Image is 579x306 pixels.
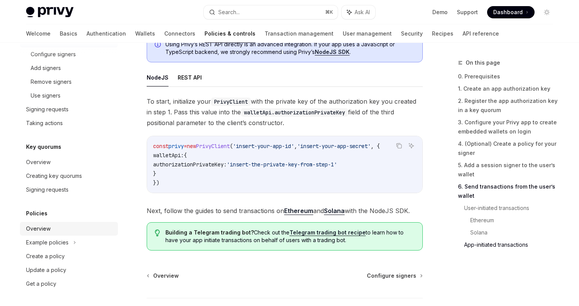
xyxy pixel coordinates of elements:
span: ⌘ K [325,9,333,15]
span: Overview [153,272,179,280]
div: Overview [26,224,51,233]
svg: Tip [155,229,160,236]
a: Connectors [164,24,195,43]
span: Dashboard [493,8,523,16]
div: Example policies [26,238,69,247]
code: walletApi.authorizationPrivateKey [241,108,348,117]
a: Policies & controls [204,24,255,43]
a: NodeJS SDK [315,49,350,55]
button: Search...⌘K [204,5,338,19]
a: Remove signers [20,75,118,89]
a: Update a policy [20,263,118,277]
a: 4. (Optional) Create a policy for your signer [458,138,559,159]
div: Signing requests [26,185,69,194]
button: Ask AI [342,5,375,19]
span: { [184,152,187,159]
a: App-initiated transactions [464,239,559,251]
img: light logo [26,7,74,18]
div: Search... [218,8,240,17]
span: }) [153,179,159,186]
a: Solana [470,226,559,239]
a: Add signers [20,61,118,75]
a: Creating key quorums [20,169,118,183]
div: Creating key quorums [26,171,82,181]
h5: Key quorums [26,142,61,151]
a: Solana [324,207,345,215]
span: new [187,143,196,150]
svg: Info [155,41,162,49]
button: Ask AI [406,141,416,151]
span: Next, follow the guides to send transactions on and with the NodeJS SDK. [147,205,423,216]
div: Overview [26,158,51,167]
div: Update a policy [26,265,66,275]
a: Authentication [87,24,126,43]
a: Transaction management [265,24,334,43]
div: Get a policy [26,279,56,288]
a: API reference [463,24,499,43]
span: PrivyClient [196,143,230,150]
button: NodeJS [147,68,168,86]
a: Security [401,24,423,43]
span: Ask AI [355,8,370,16]
span: To start, initialize your with the private key of the authorization key you created in step 1. Pa... [147,96,423,128]
span: Configure signers [367,272,416,280]
a: 6. Send transactions from the user’s wallet [458,181,559,202]
a: Overview [20,155,118,169]
div: Add signers [31,63,61,73]
a: Taking actions [20,116,118,130]
span: Using Privy’s REST API directly is an advanced integration. If your app uses a JavaScript or Type... [165,41,415,56]
strong: Building a Telegram trading bot? [165,229,254,236]
a: Overview [147,272,179,280]
code: PrivyClient [211,98,251,106]
span: = [184,143,187,150]
a: 0. Prerequisites [458,70,559,83]
span: On this page [466,58,500,67]
a: 3. Configure your Privy app to create embedded wallets on login [458,116,559,138]
a: Overview [20,222,118,236]
span: 'insert-the-private-key-from-step-1' [227,161,337,168]
a: Support [457,8,478,16]
a: Create a policy [20,249,118,263]
h5: Policies [26,209,47,218]
span: } [153,170,156,177]
a: Configure signers [367,272,422,280]
span: , [294,143,297,150]
a: Wallets [135,24,155,43]
div: Signing requests [26,105,69,114]
span: privy [168,143,184,150]
a: 2. Register the app authorization key in a key quorum [458,95,559,116]
a: Use signers [20,89,118,103]
button: Toggle dark mode [541,6,553,18]
a: Ethereum [470,214,559,226]
a: 1. Create an app authorization key [458,83,559,95]
span: ( [230,143,233,150]
span: , { [371,143,380,150]
div: Use signers [31,91,61,100]
button: Copy the contents from the code block [394,141,404,151]
span: 'insert-your-app-secret' [297,143,371,150]
span: const [153,143,168,150]
a: Dashboard [487,6,535,18]
a: 5. Add a session signer to the user’s wallet [458,159,559,181]
a: Recipes [432,24,453,43]
div: Taking actions [26,119,63,128]
span: Check out the to learn how to have your app initiate transactions on behalf of users with a tradi... [165,229,415,244]
a: Telegram trading bot recipe [289,229,366,236]
a: Get a policy [20,277,118,291]
a: User-initiated transactions [464,202,559,214]
a: Signing requests [20,103,118,116]
span: walletApi: [153,152,184,159]
a: Signing requests [20,183,118,197]
a: Basics [60,24,77,43]
a: Welcome [26,24,51,43]
button: REST API [178,68,202,86]
a: Ethereum [284,207,313,215]
span: 'insert-your-app-id' [233,143,294,150]
div: Create a policy [26,252,65,261]
div: Remove signers [31,77,72,86]
a: User management [343,24,392,43]
a: Demo [432,8,448,16]
span: authorizationPrivateKey: [153,161,227,168]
